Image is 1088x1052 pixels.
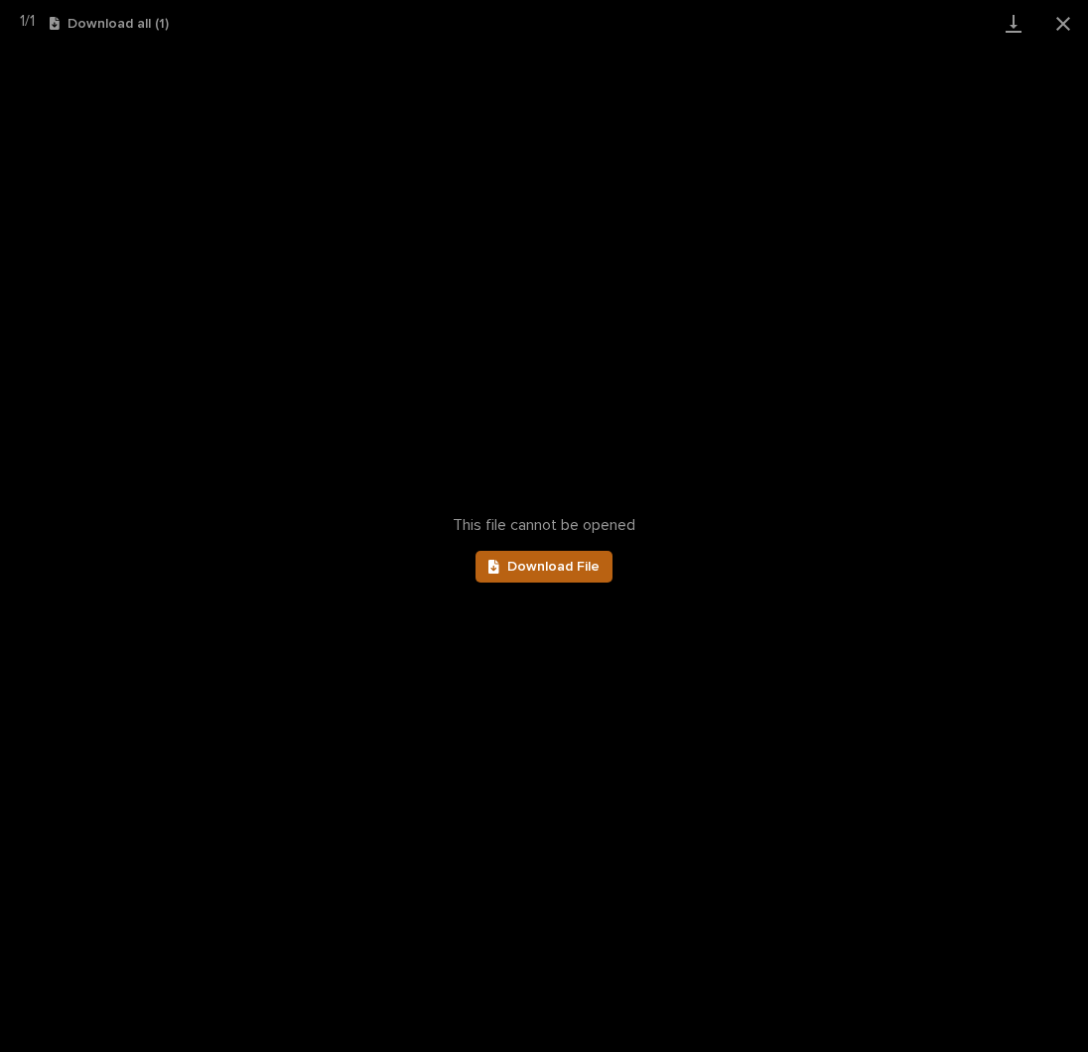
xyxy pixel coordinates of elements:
span: Download File [507,560,600,574]
span: This file cannot be opened [453,516,635,535]
button: Download all (1) [50,17,169,31]
span: 1 [30,13,35,29]
a: Download File [476,551,612,583]
span: 1 [20,13,25,29]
